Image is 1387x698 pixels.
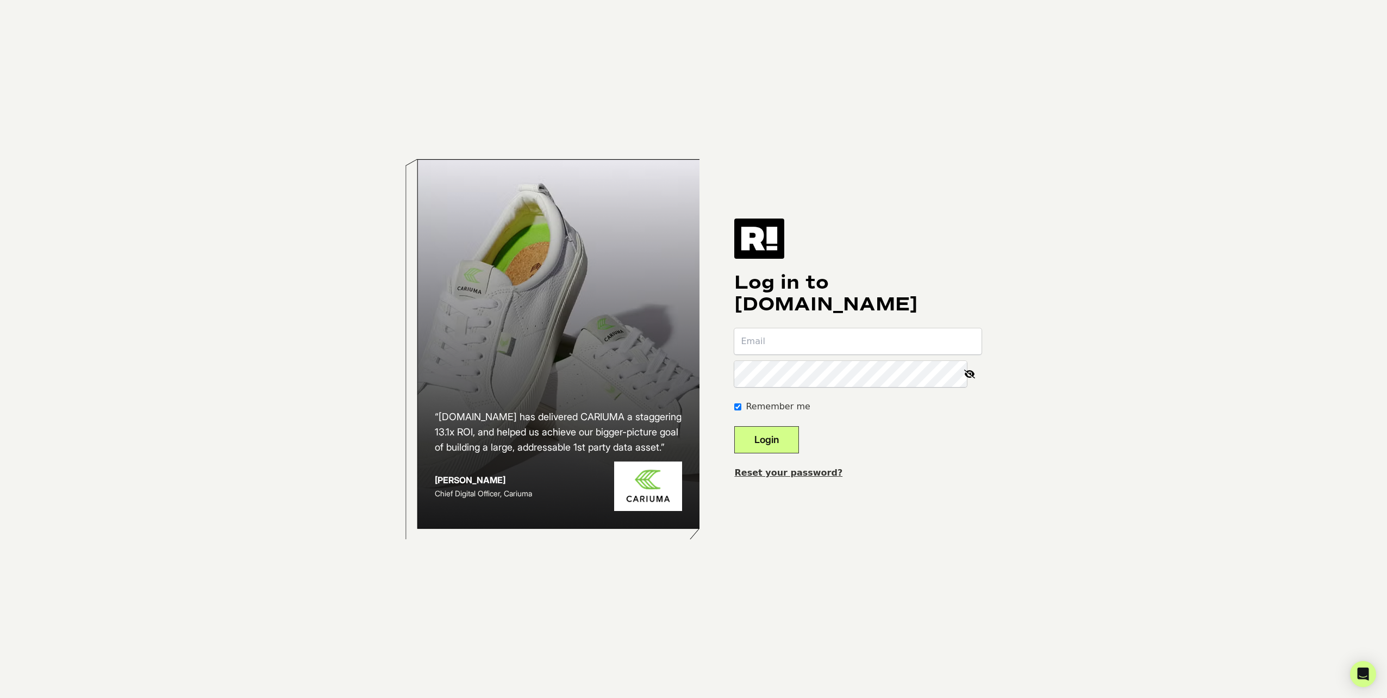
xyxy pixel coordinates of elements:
a: Reset your password? [734,468,842,478]
h2: “[DOMAIN_NAME] has delivered CARIUMA a staggering 13.1x ROI, and helped us achieve our bigger-pic... [435,409,683,455]
img: Cariuma [614,462,682,511]
label: Remember me [746,400,810,413]
strong: [PERSON_NAME] [435,475,505,485]
button: Login [734,426,799,453]
h1: Log in to [DOMAIN_NAME] [734,272,982,315]
span: Chief Digital Officer, Cariuma [435,489,532,498]
div: Open Intercom Messenger [1350,661,1376,687]
input: Email [734,328,982,354]
img: Retention.com [734,219,784,259]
